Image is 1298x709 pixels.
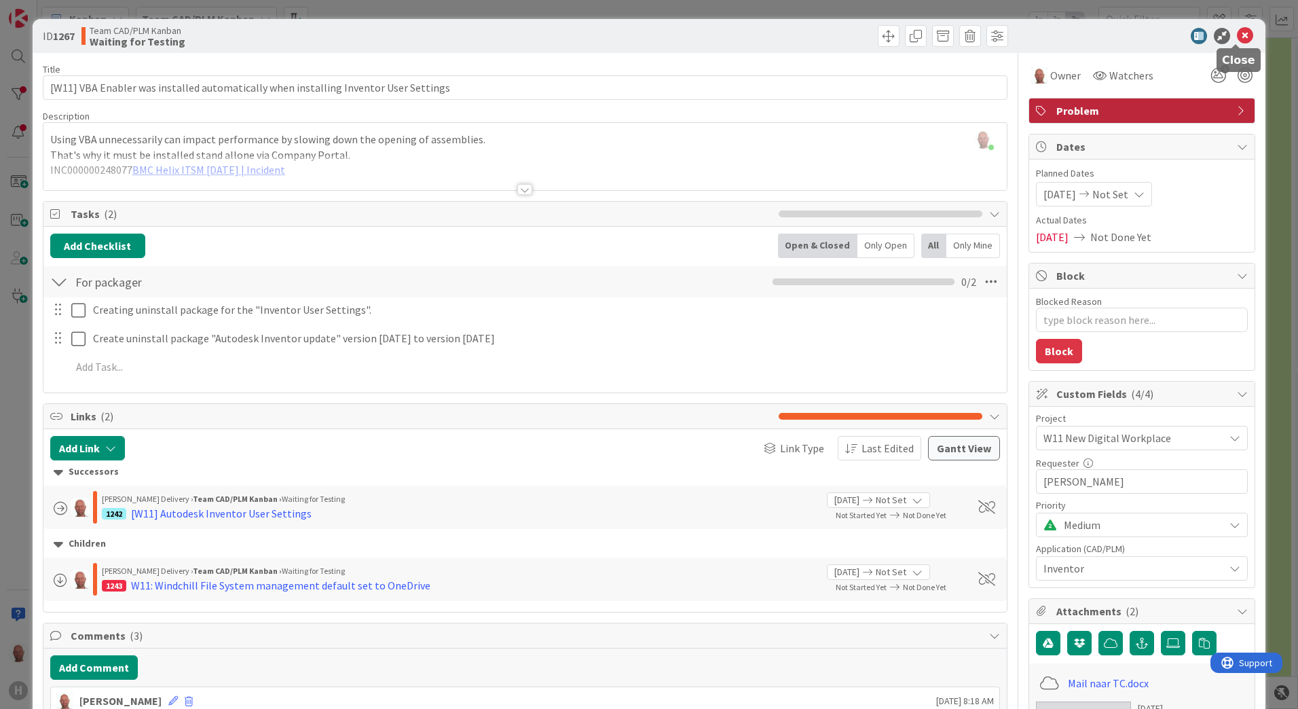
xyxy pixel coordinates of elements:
span: 0 / 2 [961,274,976,290]
img: OiA40jCcrAiXmSCZ6unNR8czeGfRHk2b.jpg [973,130,993,149]
span: Watchers [1109,67,1153,84]
span: ( 4/4 ) [1131,387,1153,401]
span: [PERSON_NAME] Delivery › [102,494,193,504]
span: Attachments [1056,603,1230,619]
label: Blocked Reason [1036,295,1102,308]
span: Support [29,2,62,18]
span: Comments [71,628,982,644]
label: Requester [1036,457,1079,469]
span: Owner [1050,67,1081,84]
b: Waiting for Testing [90,36,185,47]
span: Not Done Yet [903,582,946,592]
span: Not Started Yet [836,582,887,592]
div: [PERSON_NAME] [79,693,162,709]
span: Waiting for Testing [282,566,345,576]
span: Not Set [876,565,906,579]
div: 1243 [102,580,126,592]
span: Not Set [876,493,906,507]
span: W11 New Digital Workplace [1043,429,1217,448]
span: Planned Dates [1036,166,1248,181]
span: Last Edited [861,440,914,456]
p: That's why it must be installed stand allone via Company Portal. [50,147,1000,163]
div: Priority [1036,501,1248,510]
span: ID [43,28,75,44]
div: Only Mine [946,234,1000,258]
span: [PERSON_NAME] Delivery › [102,566,193,576]
span: Team CAD/PLM Kanban [90,25,185,36]
span: Medium [1064,515,1217,534]
span: [DATE] [834,493,859,507]
button: Add Checklist [50,234,145,258]
span: Not Set [1092,186,1128,202]
h5: Close [1222,54,1255,67]
span: Links [71,408,772,424]
p: Creating uninstall package for the "Inventor User Settings". [93,302,997,318]
span: ( 2 ) [100,410,113,423]
span: Actual Dates [1036,213,1248,228]
button: Add Comment [50,655,138,680]
div: [W11] Autodesk Inventor User Settings [131,505,312,522]
span: ( 2 ) [104,207,117,221]
img: RK [56,693,73,709]
span: Dates [1056,139,1230,155]
div: Project [1036,414,1248,423]
p: Using VBA unnecessarily can impact performance by slowing down the opening of assemblies. [50,132,1000,147]
span: ( 2 ) [1126,604,1138,618]
div: Open & Closed [778,234,857,258]
div: Successors [54,465,997,479]
div: 1242 [102,508,126,520]
span: Inventor [1043,560,1224,577]
button: Add Link [50,436,125,460]
button: Last Edited [838,436,921,460]
span: [DATE] 8:18 AM [936,694,994,708]
span: Link Type [780,440,824,456]
b: Team CAD/PLM Kanban › [193,566,282,576]
div: W11: Windchill File System management default set to OneDrive [131,577,430,594]
div: Children [54,537,997,551]
img: RK [71,498,90,517]
button: Gantt View [928,436,1000,460]
span: [DATE] [1043,186,1076,202]
input: type card name here... [43,75,1007,100]
div: Only Open [857,234,914,258]
span: Not Done Yet [903,510,946,520]
img: RK [1031,67,1047,84]
span: Description [43,110,90,122]
input: Add Checklist... [71,270,376,294]
span: Block [1056,268,1230,284]
a: Mail naar TC.docx [1068,675,1149,691]
b: 1267 [53,29,75,43]
div: All [921,234,946,258]
span: [DATE] [1036,229,1069,245]
b: Team CAD/PLM Kanban › [193,494,282,504]
div: Application (CAD/PLM) [1036,544,1248,553]
span: Problem [1056,103,1230,119]
span: Not Done Yet [1090,229,1151,245]
span: Custom Fields [1056,386,1230,402]
p: Create uninstall package "Autodesk Inventor update" version [DATE] to version [DATE] [93,331,997,346]
span: Not Started Yet [836,510,887,520]
span: Tasks [71,206,772,222]
label: Title [43,63,60,75]
button: Block [1036,339,1082,363]
span: [DATE] [834,565,859,579]
span: ( 3 ) [130,629,143,642]
span: Waiting for Testing [282,494,345,504]
img: RK [71,570,90,589]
